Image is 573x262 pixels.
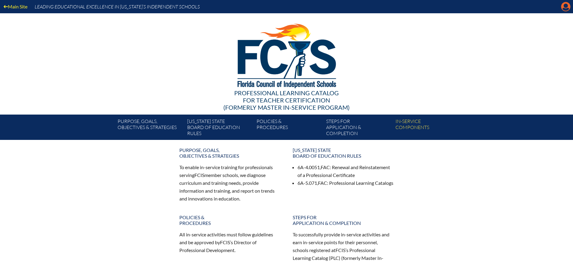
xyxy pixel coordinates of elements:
p: To enable in-service training for professionals serving member schools, we diagnose curriculum an... [179,163,281,202]
a: In-servicecomponents [393,117,462,140]
a: Purpose, goals,objectives & strategies [115,117,184,140]
a: [US_STATE] StateBoard of Education rules [185,117,254,140]
a: Purpose, goals,objectives & strategies [176,145,284,161]
li: 6A-4.0051, : Renewal and Reinstatement of a Professional Certificate [298,163,394,179]
a: [US_STATE] StateBoard of Education rules [289,145,398,161]
a: Main Site [1,2,30,11]
p: All in-service activities must follow guidelines and be approved by ’s Director of Professional D... [179,231,281,254]
span: FCIS [194,172,204,178]
span: for Teacher Certification [243,96,330,104]
a: Steps forapplication & completion [289,212,398,228]
span: PLC [330,255,339,261]
span: FAC [321,164,330,170]
span: FCIS [220,239,230,245]
a: Steps forapplication & completion [324,117,393,140]
svg: Manage Account [561,2,571,11]
a: Policies &Procedures [176,212,284,228]
div: Professional Learning Catalog (formerly Master In-service Program) [113,89,460,111]
img: FCISlogo221.eps [224,13,349,96]
li: 6A-5.071, : Professional Learning Catalogs [298,179,394,187]
span: FAC [318,180,327,186]
a: Policies &Procedures [254,117,323,140]
span: FCIS [335,247,345,253]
